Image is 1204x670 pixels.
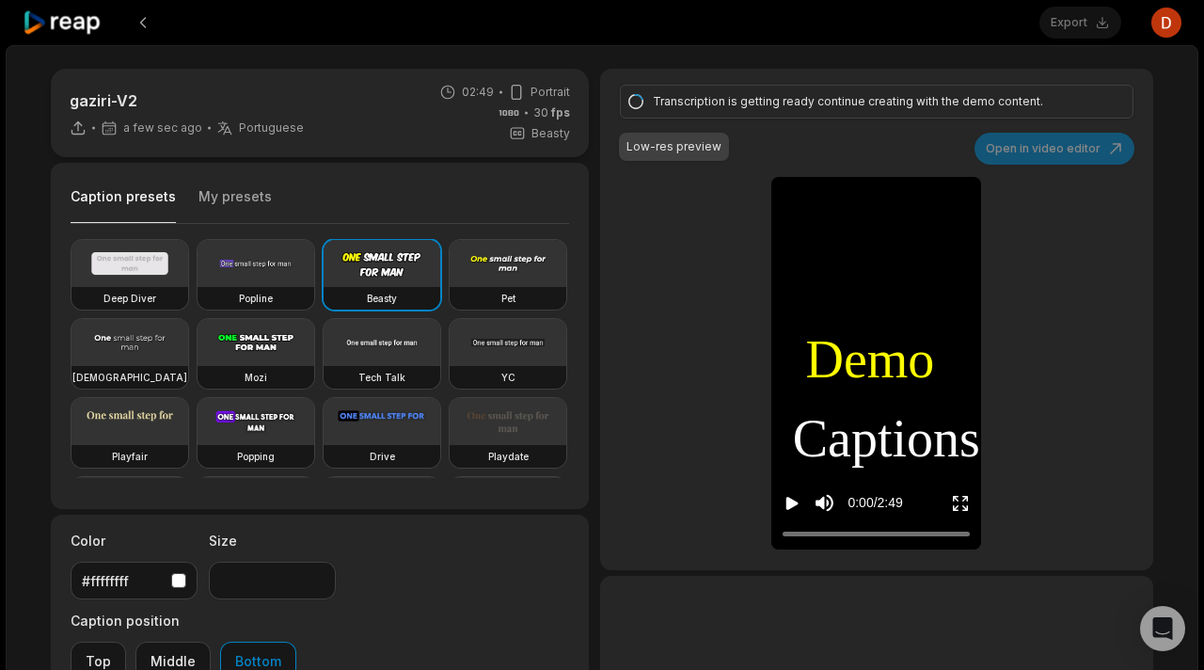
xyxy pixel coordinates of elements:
[239,291,273,306] h3: Popline
[239,120,304,136] span: Portuguese
[813,491,836,515] button: Mute sound
[358,370,405,385] h3: Tech Talk
[198,187,272,223] button: My presets
[237,449,275,464] h3: Popping
[551,105,570,120] span: fps
[793,399,995,478] span: Captions:
[71,562,198,599] button: #ffffffff
[848,493,902,513] div: 0:00 / 2:49
[462,84,494,101] span: 02:49
[71,531,198,550] label: Color
[370,449,395,464] h3: Drive
[501,370,515,385] h3: YC
[71,187,176,224] button: Caption presets
[806,320,935,399] span: Demo
[626,138,721,155] div: Low-res preview
[245,370,267,385] h3: Mozi
[72,370,187,385] h3: [DEMOGRAPHIC_DATA]
[71,611,296,630] label: Caption position
[209,531,336,550] label: Size
[367,291,397,306] h3: Beasty
[1140,606,1185,651] div: Open Intercom Messenger
[70,89,304,112] p: gaziri-V2
[533,104,570,121] span: 30
[488,449,529,464] h3: Playdate
[103,291,156,306] h3: Deep Diver
[951,486,970,520] button: Enter Fullscreen
[783,486,801,520] button: Play video
[653,93,1095,110] div: Transcription is getting ready continue creating with the demo content.
[112,449,148,464] h3: Playfair
[501,291,515,306] h3: Pet
[82,571,164,591] div: #ffffffff
[531,84,570,101] span: Portrait
[531,125,570,142] span: Beasty
[123,120,202,136] span: a few sec ago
